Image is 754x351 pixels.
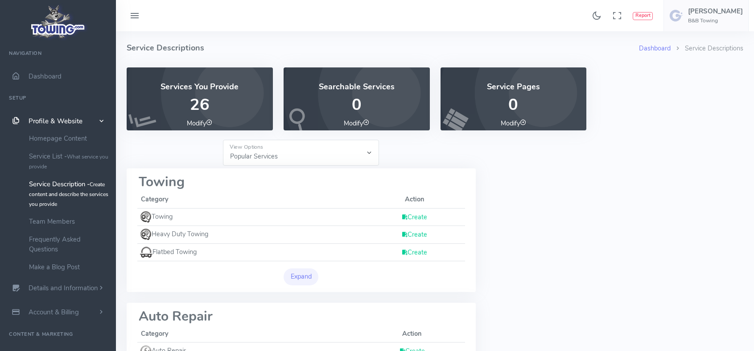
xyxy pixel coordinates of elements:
button: Report [633,12,653,20]
small: What service you provide [29,153,108,170]
th: Action [358,326,465,343]
td: Flatbed Towing [137,243,363,261]
span: 0 [352,94,362,116]
a: Dashboard [639,44,671,53]
img: icon_flat_bed.gif [140,247,152,258]
h4: Searchable Services [294,83,419,92]
td: Towing [137,208,363,226]
a: Frequently Asked Questions [22,230,116,258]
h4: Services You Provide [137,83,262,92]
a: Modify [501,119,526,128]
h4: Service Pages [451,83,576,92]
th: Action [363,191,465,208]
td: Heavy Duty Towing [137,226,363,244]
a: Create [401,213,427,221]
h2: Auto Repair [139,309,464,324]
span: Profile & Website [29,117,82,125]
a: Service Description -Create content and describe the services you provide [22,175,116,213]
a: Homepage Content [22,130,116,147]
button: Expand [284,268,318,285]
small: Create content and describe the services you provide [29,181,108,208]
img: logo [28,3,88,41]
a: Create [401,230,427,239]
p: 26 [137,96,262,114]
p: 0 [451,96,576,114]
th: Category [137,191,363,208]
a: Modify [187,119,212,128]
h2: Towing [139,175,464,190]
a: Create [401,248,427,257]
h5: [PERSON_NAME] [688,8,743,15]
select: Floating label select example [223,140,379,166]
span: Account & Billing [29,308,79,317]
li: Service Descriptions [671,44,743,54]
span: Details and Information [29,284,98,293]
h4: Service Descriptions [127,31,639,65]
img: user-image [669,8,684,23]
img: icon_towing_small.gif [140,229,152,240]
a: Service List -What service you provide [22,147,116,175]
a: Make a Blog Post [22,258,116,276]
span: Dashboard [29,72,62,81]
img: icon_towing_small.gif [140,211,152,223]
h6: B&B Towing [688,18,743,24]
th: Category [137,326,358,343]
a: Modify [344,119,369,128]
a: Team Members [22,213,116,230]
